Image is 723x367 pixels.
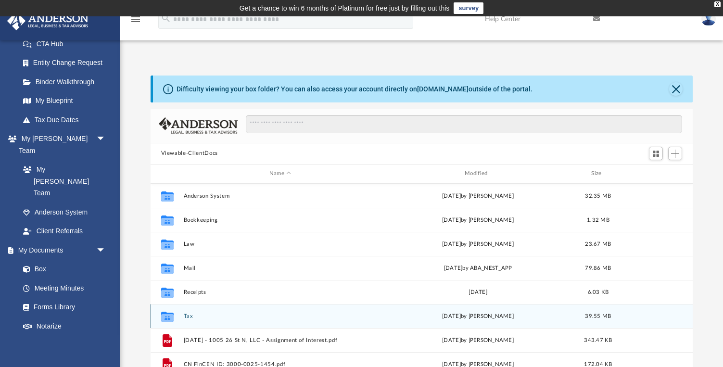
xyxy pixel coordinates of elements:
[240,2,450,14] div: Get a chance to win 6 months of Platinum for free just by filling out this
[442,313,461,318] span: [DATE]
[585,313,611,318] span: 39.55 MB
[4,12,91,30] img: Anderson Advisors Platinum Portal
[701,12,716,26] img: User Pic
[381,288,574,296] div: [DATE]
[130,13,141,25] i: menu
[13,91,115,111] a: My Blueprint
[714,1,721,7] div: close
[96,129,115,149] span: arrow_drop_down
[381,264,574,272] div: [DATE] by ABA_NEST_APP
[585,265,611,270] span: 79.86 MB
[649,147,663,160] button: Switch to Grid View
[246,115,682,133] input: Search files and folders
[585,193,611,198] span: 32.35 MB
[183,241,377,247] button: Law
[13,222,115,241] a: Client Referrals
[381,169,575,178] div: Modified
[183,217,377,223] button: Bookkeeping
[584,337,612,342] span: 343.47 KB
[381,312,574,320] div: by [PERSON_NAME]
[417,85,469,93] a: [DOMAIN_NAME]
[183,289,377,295] button: Receipts
[13,72,120,91] a: Binder Walkthrough
[381,336,574,344] div: [DATE] by [PERSON_NAME]
[13,110,120,129] a: Tax Due Dates
[587,217,609,222] span: 1.32 MB
[130,18,141,25] a: menu
[622,169,689,178] div: id
[587,289,609,294] span: 6.03 KB
[7,129,115,160] a: My [PERSON_NAME] Teamarrow_drop_down
[381,240,574,248] div: [DATE] by [PERSON_NAME]
[579,169,617,178] div: Size
[183,169,377,178] div: Name
[585,241,611,246] span: 23.67 MB
[177,84,533,94] div: Difficulty viewing your box folder? You can also access your account directly on outside of the p...
[13,278,115,298] a: Meeting Minutes
[183,313,377,319] button: Tax
[13,34,120,53] a: CTA Hub
[381,191,574,200] div: [DATE] by [PERSON_NAME]
[668,147,683,160] button: Add
[13,260,111,279] a: Box
[183,265,377,271] button: Mail
[161,13,171,24] i: search
[13,202,115,222] a: Anderson System
[13,298,111,317] a: Forms Library
[584,361,612,367] span: 172.04 KB
[13,316,115,336] a: Notarize
[381,215,574,224] div: [DATE] by [PERSON_NAME]
[669,82,683,96] button: Close
[13,160,111,203] a: My [PERSON_NAME] Team
[161,149,218,158] button: Viewable-ClientDocs
[454,2,483,14] a: survey
[154,169,178,178] div: id
[183,337,377,343] button: [DATE] - 1005 26 St N, LLC - Assignment of Interest.pdf
[7,240,115,260] a: My Documentsarrow_drop_down
[183,193,377,199] button: Anderson System
[96,240,115,260] span: arrow_drop_down
[13,53,120,73] a: Entity Change Request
